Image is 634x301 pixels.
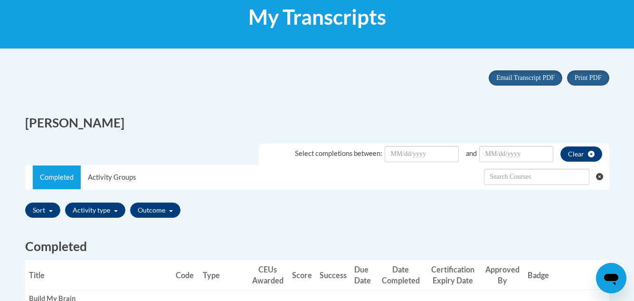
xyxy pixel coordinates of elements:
span: and [466,149,477,157]
button: Email Transcript PDF [489,70,562,86]
button: Clear searching [596,165,609,188]
th: Badge [524,260,553,290]
th: Title [25,260,172,290]
input: Search Withdrawn Transcripts [484,169,589,185]
th: Score [288,260,316,290]
th: Actions [553,260,609,290]
a: Activity Groups [81,165,143,189]
h2: Completed [25,238,609,255]
button: Outcome [130,203,180,218]
span: Print PDF [575,74,601,81]
span: My Transcripts [248,4,386,29]
button: Activity type [65,203,125,218]
a: Completed [33,165,81,189]
span: Select completions between: [295,149,382,157]
span: Email Transcript PDF [496,74,555,81]
input: Date Input [385,146,459,162]
button: Sort [25,203,60,218]
th: Due Date [350,260,377,290]
input: Date Input [479,146,553,162]
th: Code [172,260,199,290]
button: Print PDF [567,70,609,86]
th: Success [316,260,350,290]
th: Approved By [481,260,524,290]
h2: [PERSON_NAME] [25,114,310,132]
button: clear [560,146,602,162]
iframe: Button to launch messaging window, conversation in progress [596,263,626,293]
th: Certification Expiry Date [425,260,481,290]
th: CEUs Awarded [247,260,288,290]
th: Date Completed [377,260,425,290]
th: Type [199,260,247,290]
